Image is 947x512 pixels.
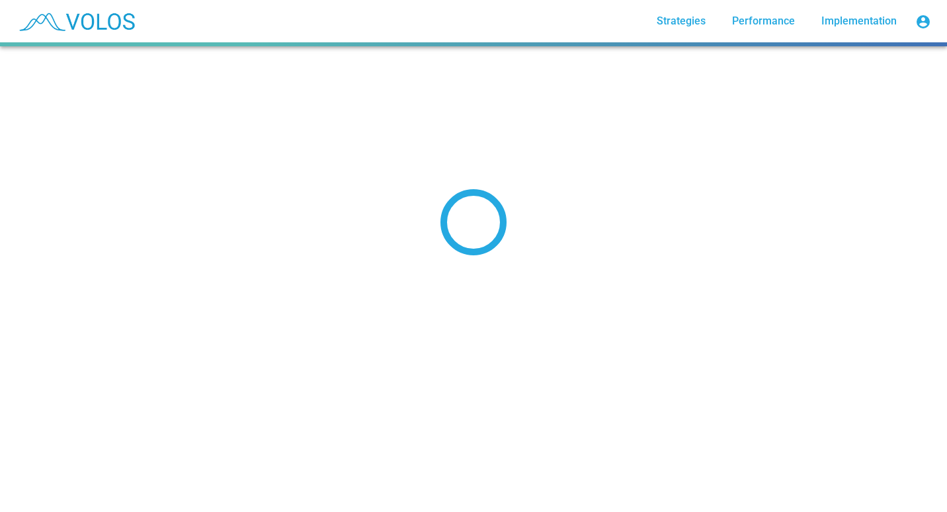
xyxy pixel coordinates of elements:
a: Performance [721,9,805,33]
span: Performance [732,15,795,27]
span: Strategies [657,15,706,27]
img: blue_transparent.png [11,5,142,38]
a: Strategies [646,9,716,33]
a: Implementation [811,9,907,33]
mat-icon: account_circle [915,14,931,30]
span: Implementation [821,15,897,27]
